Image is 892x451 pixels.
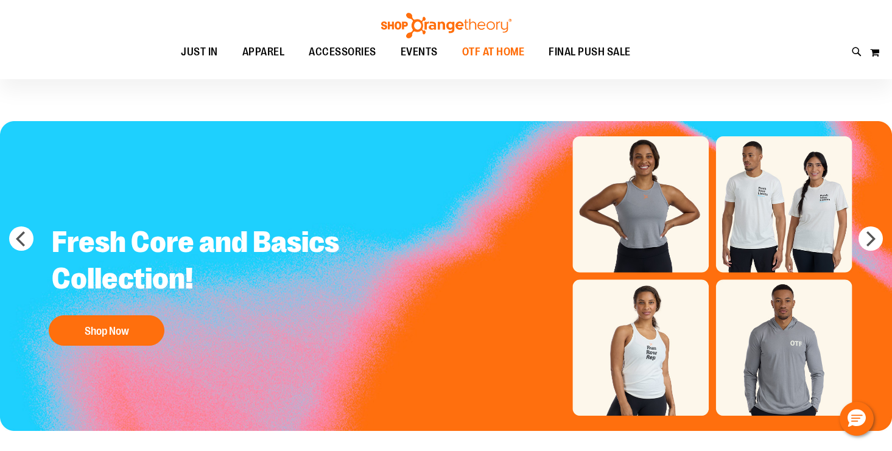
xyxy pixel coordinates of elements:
span: FINAL PUSH SALE [549,38,631,66]
span: EVENTS [401,38,438,66]
span: OTF AT HOME [462,38,525,66]
a: FINAL PUSH SALE [536,38,643,66]
h2: Fresh Core and Basics Collection! [43,215,355,309]
button: Hello, have a question? Let’s chat. [840,402,874,436]
button: Shop Now [49,315,164,346]
button: prev [9,226,33,251]
a: APPAREL [230,38,297,66]
img: Shop Orangetheory [379,13,513,38]
a: JUST IN [169,38,230,66]
span: ACCESSORIES [309,38,376,66]
button: next [859,226,883,251]
a: Fresh Core and Basics Collection! Shop Now [43,215,355,352]
a: OTF AT HOME [450,38,537,66]
a: ACCESSORIES [297,38,388,66]
span: APPAREL [242,38,285,66]
a: EVENTS [388,38,450,66]
span: JUST IN [181,38,218,66]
